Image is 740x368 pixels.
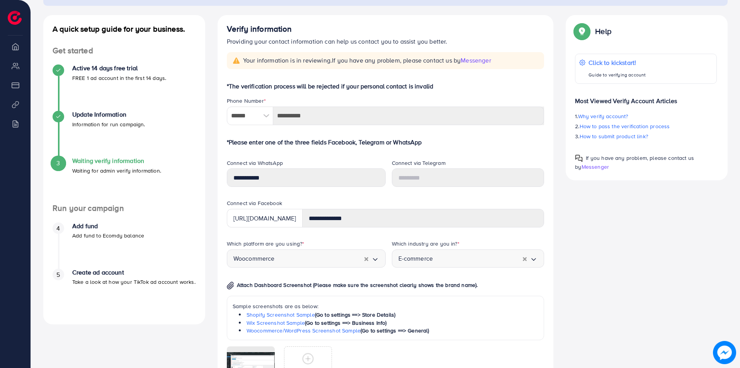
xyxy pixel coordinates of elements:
h4: A quick setup guide for your business. [43,24,205,34]
p: Most Viewed Verify Account Articles [575,90,717,105]
p: Providing your contact information can help us contact you to assist you better. [227,37,544,46]
h4: Get started [43,46,205,56]
span: If you have any problem, please contact us by [332,56,461,64]
p: Click to kickstart! [589,58,646,67]
li: Active 14 days free trial [43,64,205,111]
span: Your information is in reviewing. [243,56,491,65]
li: Add fund [43,222,205,269]
h4: Update Information [72,111,145,118]
p: Add fund to Ecomdy balance [72,231,144,240]
p: Guide to verifying account [589,70,646,80]
img: img [227,282,234,290]
span: 3 [56,159,60,168]
a: Shopify Screenshot Sample [247,311,315,319]
span: Attach Dashboard Screenshot (Please make sure the screenshot clearly shows the brand name). [237,281,478,289]
label: Phone Number [227,97,266,105]
a: Woocommerce/WordPress Screenshot Sample [247,327,361,334]
label: Which platform are you using? [227,240,305,248]
p: Sample screenshots are as below: [233,302,539,311]
span: Messenger [582,163,609,171]
p: 1. [575,112,717,121]
span: How to pass the verification process [580,122,670,130]
span: (Go to settings ==> Business Info) [305,319,386,327]
p: *The verification process will be rejected if your personal contact is invalid [227,81,544,91]
span: If you have any problem, please contact us by [575,154,694,171]
h4: Active 14 days free trial [72,64,166,72]
div: Search for option [392,249,544,268]
img: Popup guide [575,154,583,162]
p: FREE 1 ad account in the first 14 days. [72,73,166,83]
p: 3. [575,132,717,141]
span: (Go to settings ==> Store Details) [315,311,395,319]
label: Which industry are you in? [392,240,459,248]
span: 4 [56,224,60,233]
h4: Create ad account [72,269,196,276]
li: Waiting verify information [43,157,205,204]
span: Woocommerce [233,253,275,265]
h4: Waiting verify information [72,157,161,164]
div: [URL][DOMAIN_NAME] [227,209,303,227]
span: 5 [56,270,60,279]
p: Waiting for admin verify information. [72,166,161,175]
label: Connect via Facebook [227,199,282,207]
a: Wix Screenshot Sample [247,319,305,327]
img: image [713,341,736,364]
p: Help [595,27,611,36]
span: Why verify account? [578,112,628,120]
img: logo [8,11,22,25]
h4: Add fund [72,222,144,230]
p: 2. [575,122,717,131]
li: Create ad account [43,269,205,315]
button: Clear Selected [523,254,527,263]
img: alert [233,58,240,64]
input: Search for option [275,253,364,265]
label: Connect via WhatsApp [227,159,283,167]
h4: Run your campaign [43,204,205,213]
button: Clear Selected [364,254,368,263]
label: Connect via Telegram [392,159,446,167]
img: Popup guide [575,24,589,38]
span: Messenger [461,56,491,64]
h4: Verify information [227,24,544,34]
p: Take a look at how your TikTok ad account works. [72,277,196,287]
input: Search for option [433,253,523,265]
div: Search for option [227,249,386,268]
span: How to submit product link? [580,132,648,140]
p: Information for run campaign. [72,120,145,129]
span: (Go to settings ==> General) [361,327,429,334]
p: *Please enter one of the three fields Facebook, Telegram or WhatsApp [227,137,544,147]
li: Update Information [43,111,205,157]
span: E-commerce [398,253,433,265]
